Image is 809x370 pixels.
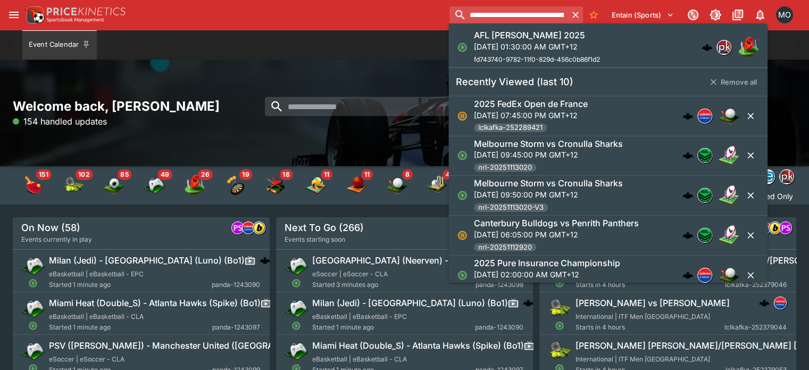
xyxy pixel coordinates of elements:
span: panda-1243090 [212,279,260,290]
img: golf [386,175,407,196]
div: Soccer [103,175,124,196]
span: 8 [402,169,413,180]
svg: Open [555,278,564,288]
img: Sportsbook Management [47,18,104,22]
div: lclkafka [774,297,787,309]
img: esports [144,175,165,196]
div: cerberus [682,150,693,161]
img: lclkafka.png [774,297,786,309]
img: rugby_league.png [719,225,740,246]
img: nrl.png [698,228,712,242]
div: Table Tennis [22,175,44,196]
svg: Open [457,270,468,281]
span: nrl-20251113020 [474,162,536,173]
button: Matt Oliver [773,3,796,27]
h6: Milan (Jedi) - [GEOGRAPHIC_DATA] (Luno) (Bo1) [312,298,508,309]
span: panda-1243098 [476,279,523,290]
svg: Open [457,190,468,201]
span: Started 3 minutes ago [312,279,476,290]
span: fd743740-9782-11f0-829d-456c0b86f1d2 [474,55,600,63]
p: Imported Only [743,191,793,202]
span: International | ITF Men [GEOGRAPHIC_DATA] [576,313,710,320]
img: cricket [427,175,448,196]
div: cerberus [759,298,770,308]
h6: Canterbury Bulldogs vs Penrith Panthers [474,218,639,229]
h5: Recently Viewed (last 10) [456,76,573,88]
img: lclkafka.png [698,268,712,282]
img: PriceKinetics [47,7,126,15]
span: 18 [279,169,293,180]
h6: [PERSON_NAME] vs [PERSON_NAME] [576,298,730,309]
svg: Open [291,278,301,288]
p: [DATE] 06:05:00 PM GMT+12 [474,229,639,240]
span: 85 [117,169,131,180]
button: Notifications [750,5,770,24]
h2: Welcome back, [PERSON_NAME] [13,98,270,114]
svg: Open [457,150,468,161]
img: logo-cerberus.svg [260,255,270,266]
img: rugby_league.png [719,185,740,206]
div: Esports [144,175,165,196]
img: nrl.png [698,149,712,162]
input: search [265,97,528,116]
div: bwin [769,221,781,234]
div: nrl [697,188,712,203]
div: pricekinetics [779,169,794,184]
div: nrl [697,148,712,163]
div: Snooker [265,175,286,196]
span: lclkafka-252288790 [474,282,548,293]
p: [DATE] 02:00:00 AM GMT+12 [474,269,620,280]
img: logo-cerberus.svg [682,111,693,121]
div: Volleyball [305,175,327,196]
input: search [449,6,568,23]
img: tennis.png [548,339,571,363]
span: nrl-20251112920 [474,242,536,253]
img: logo-cerberus.svg [682,270,693,281]
div: nrl [697,228,712,243]
img: tennis.png [548,297,571,320]
img: volleyball [305,175,327,196]
div: cerberus [260,255,270,266]
img: logo-cerberus.svg [523,298,533,308]
div: cerberus [523,298,533,308]
p: [DATE] 07:45:00 PM GMT+12 [474,110,588,121]
img: australian_rules.png [738,37,759,58]
img: logo-cerberus.svg [682,150,693,161]
span: eSoccer | eSoccer - CLA [49,355,124,363]
span: 151 [36,169,51,180]
div: Tennis [63,175,84,196]
span: 4 [443,169,453,180]
span: Starts in 4 hours [576,279,725,290]
div: cerberus [682,270,693,281]
img: darts [224,175,246,196]
svg: Suspended [457,230,468,241]
img: esports.png [21,254,45,277]
button: Toggle light/dark mode [706,5,725,24]
button: Remove all [704,73,764,91]
img: lclkafka.png [243,222,254,234]
span: 102 [75,169,93,180]
div: pricekinetics [716,40,731,55]
div: cerberus [682,111,693,121]
h6: 2025 FedEx Open de France [474,98,588,110]
img: esports.png [21,339,45,363]
img: basketball [346,175,367,196]
div: bwin [253,221,265,234]
div: Golf [386,175,407,196]
div: lclkafka [697,268,712,283]
svg: Open [457,42,468,53]
div: pandascore [231,221,244,234]
div: Darts [224,175,246,196]
div: cerberus [702,42,712,53]
span: Events starting soon [285,234,345,245]
img: bwin.png [769,222,781,234]
span: International | ITF Men [GEOGRAPHIC_DATA] [576,355,710,363]
button: Select Tenant [605,6,680,23]
button: Event Calendar [22,30,97,60]
img: esports.png [285,339,308,363]
div: pandascore [779,221,792,234]
img: nrl.png [698,188,712,202]
span: eBasketball | eBasketball - EPC [312,313,407,320]
div: Event type filters [13,166,619,204]
div: lclkafka [242,221,255,234]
